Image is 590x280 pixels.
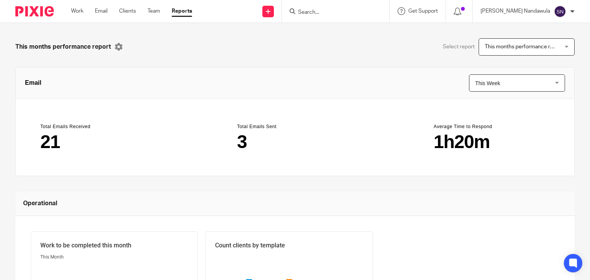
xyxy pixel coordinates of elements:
[475,80,500,86] span: This Week
[40,124,156,130] header: Total Emails Received
[172,7,192,15] a: Reports
[237,133,353,151] main: 3
[40,133,156,151] main: 21
[25,78,41,87] span: Email
[40,241,131,250] span: Work to be completed this month
[481,7,550,15] p: [PERSON_NAME] Nandawula
[554,5,566,18] img: svg%3E
[71,7,83,15] a: Work
[434,133,550,151] main: 1h20m
[40,254,64,260] span: This Month
[485,44,563,49] span: This months performance report
[147,7,160,15] a: Team
[215,241,285,250] span: Count clients by template
[23,199,57,208] span: Operational
[297,9,366,16] input: Search
[408,8,438,14] span: Get Support
[15,6,54,16] img: Pixie
[119,7,136,15] a: Clients
[237,124,353,130] header: Total Emails Sent
[434,124,550,130] header: Average Time to Respond
[95,7,108,15] a: Email
[15,43,111,51] span: This months performance report
[443,43,475,51] span: Select report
